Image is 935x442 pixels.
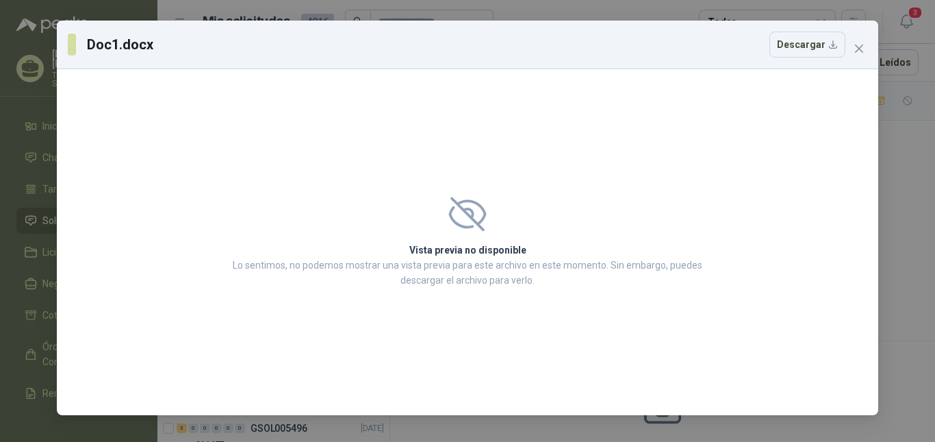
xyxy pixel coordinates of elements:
[87,34,156,55] h3: Doc1.docx
[854,43,864,54] span: close
[848,38,870,60] button: Close
[229,258,706,288] p: Lo sentimos, no podemos mostrar una vista previa para este archivo en este momento. Sin embargo, ...
[769,32,845,58] button: Descargar
[229,243,706,258] h2: Vista previa no disponible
